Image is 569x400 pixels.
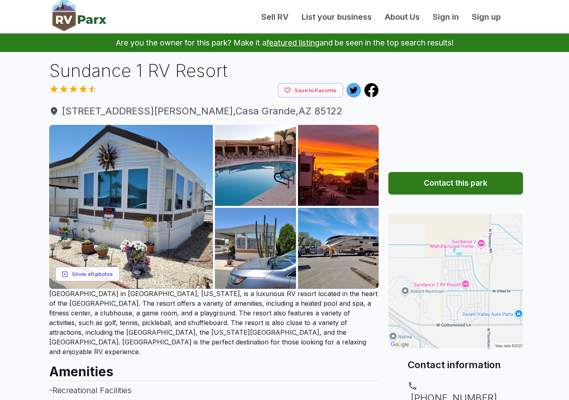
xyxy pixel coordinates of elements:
a: [STREET_ADDRESS][PERSON_NAME],Casa Grande,AZ 85122 [49,104,379,118]
button: Save to Favorite [278,83,343,98]
a: featured listing [267,38,319,48]
a: List your business [295,11,378,23]
a: Sign up [465,11,507,23]
iframe: Advertisement [388,58,523,159]
a: Sell RV [255,11,295,23]
img: AAcXr8oCs5JI73nR9AlsVCVoKA6wRyieNxZXzhnZP4Mc4Db-YKa2ZfvX9HgCZq8xgI3qp6_mArwED_Cj7M17_EeDWvTx_hmXw... [298,208,379,289]
a: Sign in [426,11,465,23]
p: [GEOGRAPHIC_DATA] in [GEOGRAPHIC_DATA], [US_STATE], is a luxurious RV resort located in the heart... [49,289,379,356]
a: About Us [378,11,426,23]
img: AAcXr8o6h30_e7-CLG_K7z-9hqyZKraFrX_JGbwCnG2gSx-6aAPBBmVupSuo5oX67ClZyxhbYlndzNdxCtYihsY7mLbey1HtE... [49,125,213,289]
img: AAcXr8rzhooor3EsXRNyV7rKpe7MFV06NnvnKEBdpvHx7T91-43ffU5SowVFq9yvbVk5ZkxR16_IfTQe7xs5yQJUVVynLI_9Y... [215,208,296,289]
p: Are you the owner for this park? Make it a and be seen in the top search results! [10,33,559,52]
h3: - Recreational Facilities [49,381,379,400]
h2: Amenities [49,356,379,381]
img: Map for Sundance 1 RV Resort [388,214,523,348]
h2: Contact information [408,358,504,371]
span: [STREET_ADDRESS][PERSON_NAME] , Casa Grande , AZ 85122 [49,104,379,118]
img: AAcXr8owiOZX2Ni5PO5YFFLB03bLzttK1cGPab56Gj-x-y_p8enQidUGExeQ6OaR2QiO_luY10PHGseZwC8NnlwRC1BKy4DTS... [298,125,379,206]
h1: Sundance 1 RV Resort [49,58,379,83]
img: AAcXr8os-yrxRvaFKUSG5k61l-Xlw0eZ-b6YgS5uRFeMFc9BxNhE1SE2lI50nWifeAZVYW4nbOnqfi8JbHYwftTdwn-V_MnvP... [215,125,296,206]
button: Show all photos [55,267,120,282]
button: Contact this park [388,172,523,195]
